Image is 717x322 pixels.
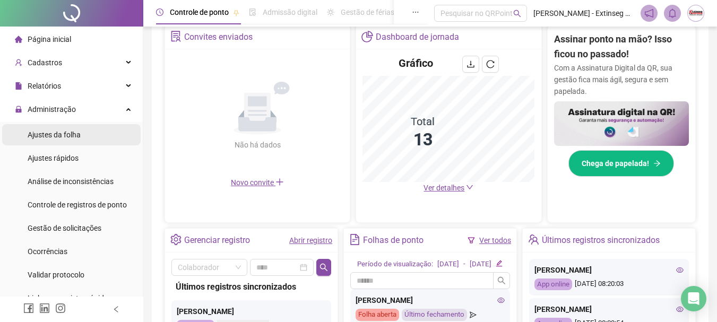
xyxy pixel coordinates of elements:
span: eye [676,306,684,313]
a: Ver detalhes down [424,184,473,192]
h4: Gráfico [399,56,433,71]
span: left [113,306,120,313]
a: Abrir registro [289,236,332,245]
span: Link para registro rápido [28,294,108,302]
div: [PERSON_NAME] [177,306,326,317]
div: Últimos registros sincronizados [542,231,660,249]
span: Admissão digital [263,8,317,16]
span: plus [275,178,284,186]
div: App online [534,279,572,291]
span: bell [668,8,677,18]
span: Administração [28,105,76,114]
span: Chega de papelada! [582,158,649,169]
span: Ajustes da folha [28,130,81,139]
span: search [319,263,328,272]
span: ellipsis [412,8,419,16]
img: banner%2F02c71560-61a6-44d4-94b9-c8ab97240462.png [554,101,689,146]
span: reload [486,60,495,68]
span: Gestão de solicitações [28,224,101,232]
div: Último fechamento [402,309,467,321]
img: 88386 [688,5,704,21]
a: Ver todos [479,236,511,245]
span: file [15,82,22,90]
span: Controle de registros de ponto [28,201,127,209]
span: download [467,60,475,68]
span: send [470,309,477,321]
span: eye [676,266,684,274]
div: Open Intercom Messenger [681,286,706,311]
span: Controle de ponto [170,8,229,16]
span: Novo convite [231,178,284,187]
span: eye [497,297,505,304]
div: [PERSON_NAME] [534,303,684,315]
div: Últimos registros sincronizados [176,280,327,293]
span: search [497,276,506,285]
span: Gestão de férias [341,8,394,16]
span: clock-circle [156,8,163,16]
div: [DATE] [470,259,491,270]
span: [PERSON_NAME] - Extinseg Equipamentos de Segurança Ltda [533,7,634,19]
span: pie-chart [361,31,373,42]
span: Relatórios [28,82,61,90]
div: [PERSON_NAME] [534,264,684,276]
h2: Assinar ponto na mão? Isso ficou no passado! [554,32,689,62]
span: down [466,184,473,191]
span: Validar protocolo [28,271,84,279]
div: - [463,259,465,270]
span: Análise de inconsistências [28,177,114,186]
span: Ocorrências [28,247,67,256]
button: Chega de papelada! [568,150,674,177]
span: team [528,234,539,245]
span: linkedin [39,303,50,314]
div: [PERSON_NAME] [356,294,505,306]
span: Página inicial [28,35,71,43]
div: Período de visualização: [357,259,433,270]
div: Folha aberta [356,309,399,321]
div: [DATE] 08:20:03 [534,279,684,291]
div: Folhas de ponto [363,231,424,249]
div: Dashboard de jornada [376,28,459,46]
span: Cadastros [28,58,62,67]
span: instagram [55,303,66,314]
span: arrow-right [653,160,661,167]
div: Convites enviados [184,28,253,46]
div: Não há dados [209,139,306,151]
span: edit [496,260,503,267]
span: search [513,10,521,18]
p: Com a Assinatura Digital da QR, sua gestão fica mais ágil, segura e sem papelada. [554,62,689,97]
span: pushpin [233,10,239,16]
span: lock [15,106,22,113]
span: home [15,36,22,43]
span: Ver detalhes [424,184,464,192]
span: notification [644,8,654,18]
span: setting [170,234,182,245]
div: Gerenciar registro [184,231,250,249]
div: [DATE] [437,259,459,270]
span: filter [468,237,475,244]
span: solution [170,31,182,42]
span: Ajustes rápidos [28,154,79,162]
span: user-add [15,59,22,66]
span: facebook [23,303,34,314]
span: file-text [349,234,360,245]
span: sun [327,8,334,16]
span: file-done [249,8,256,16]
